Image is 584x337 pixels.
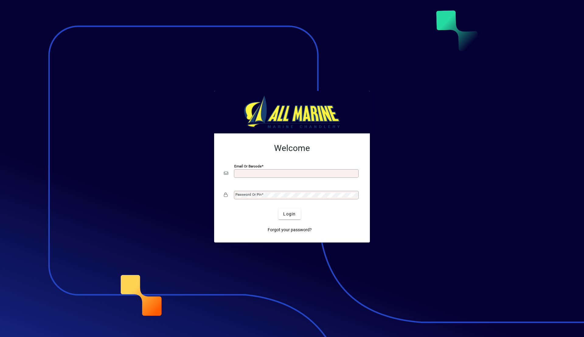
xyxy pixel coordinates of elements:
[224,143,360,153] h2: Welcome
[278,208,301,219] button: Login
[268,227,312,233] span: Forgot your password?
[234,164,262,168] mat-label: Email or Barcode
[283,211,296,217] span: Login
[265,224,314,235] a: Forgot your password?
[235,192,262,197] mat-label: Password or Pin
